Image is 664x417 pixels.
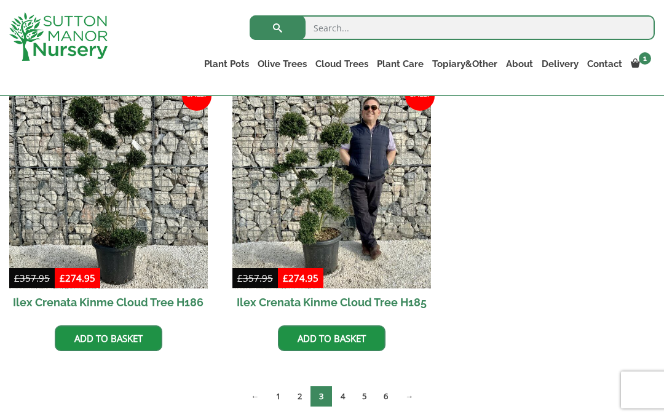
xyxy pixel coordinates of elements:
a: About [502,55,537,73]
bdi: 274.95 [60,272,95,284]
input: Search... [250,15,655,40]
a: Add to basket: “Ilex Crenata Kinme Cloud Tree H185” [278,325,385,351]
a: Page 5 [354,386,375,407]
a: → [397,386,422,407]
img: Ilex Crenata Kinme Cloud Tree H186 [9,90,208,288]
bdi: 357.95 [14,272,50,284]
a: Olive Trees [253,55,311,73]
a: Page 2 [289,386,310,407]
img: logo [9,12,108,61]
h2: Ilex Crenata Kinme Cloud Tree H186 [9,288,208,316]
bdi: 274.95 [283,272,318,284]
span: 1 [639,52,651,65]
a: Sale! Ilex Crenata Kinme Cloud Tree H185 [232,90,431,316]
img: Ilex Crenata Kinme Cloud Tree H185 [232,90,431,288]
a: Plant Pots [200,55,253,73]
a: Cloud Trees [311,55,373,73]
a: Plant Care [373,55,428,73]
span: Sale! [182,81,211,111]
span: Page 3 [310,386,332,407]
a: Sale! Ilex Crenata Kinme Cloud Tree H186 [9,90,208,316]
bdi: 357.95 [237,272,273,284]
h2: Ilex Crenata Kinme Cloud Tree H185 [232,288,431,316]
a: Delivery [537,55,583,73]
span: £ [283,272,288,284]
span: £ [14,272,20,284]
span: Sale! [405,81,435,111]
a: Page 6 [375,386,397,407]
nav: Product Pagination [9,386,655,411]
a: Contact [583,55,626,73]
a: Page 1 [267,386,289,407]
span: £ [60,272,65,284]
a: Add to basket: “Ilex Crenata Kinme Cloud Tree H186” [55,325,162,351]
a: Page 4 [332,386,354,407]
a: Topiary&Other [428,55,502,73]
a: ← [242,386,267,407]
span: £ [237,272,243,284]
a: 1 [626,55,655,73]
